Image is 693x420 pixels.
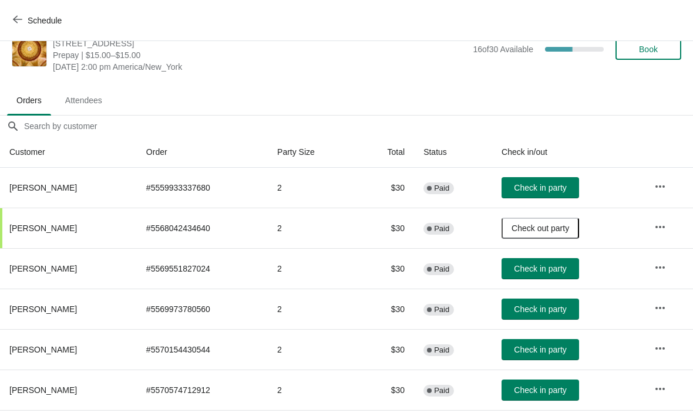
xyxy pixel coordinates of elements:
[492,137,645,168] th: Check in/out
[9,264,77,273] span: [PERSON_NAME]
[53,49,467,61] span: Prepay | $15.00–$15.00
[434,224,449,233] span: Paid
[7,90,51,111] span: Orders
[6,10,71,31] button: Schedule
[357,208,414,248] td: $30
[514,264,566,273] span: Check in party
[473,45,533,54] span: 16 of 30 Available
[615,39,681,60] button: Book
[502,258,579,279] button: Check in party
[434,346,449,355] span: Paid
[268,289,357,329] td: 2
[268,248,357,289] td: 2
[137,370,268,410] td: # 5570574712912
[137,137,268,168] th: Order
[639,45,658,54] span: Book
[414,137,492,168] th: Status
[434,386,449,395] span: Paid
[9,183,77,192] span: [PERSON_NAME]
[12,32,46,66] img: Summer Flagler College Historic Tour
[434,305,449,314] span: Paid
[268,208,357,248] td: 2
[268,370,357,410] td: 2
[357,137,414,168] th: Total
[502,299,579,320] button: Check in party
[53,61,467,73] span: [DATE] 2:00 pm America/New_York
[502,380,579,401] button: Check in party
[53,38,467,49] span: [STREET_ADDRESS]
[56,90,112,111] span: Attendees
[357,329,414,370] td: $30
[502,177,579,198] button: Check in party
[137,329,268,370] td: # 5570154430544
[268,168,357,208] td: 2
[23,116,693,137] input: Search by customer
[357,289,414,329] td: $30
[28,16,62,25] span: Schedule
[137,248,268,289] td: # 5569551827024
[9,304,77,314] span: [PERSON_NAME]
[137,168,268,208] td: # 5559933337680
[268,137,357,168] th: Party Size
[9,223,77,233] span: [PERSON_NAME]
[514,385,566,395] span: Check in party
[434,184,449,193] span: Paid
[268,329,357,370] td: 2
[514,345,566,354] span: Check in party
[357,248,414,289] td: $30
[502,339,579,360] button: Check in party
[357,370,414,410] td: $30
[9,345,77,354] span: [PERSON_NAME]
[514,183,566,192] span: Check in party
[357,168,414,208] td: $30
[514,304,566,314] span: Check in party
[434,265,449,274] span: Paid
[512,223,569,233] span: Check out party
[137,208,268,248] td: # 5568042434640
[502,218,579,239] button: Check out party
[9,385,77,395] span: [PERSON_NAME]
[137,289,268,329] td: # 5569973780560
